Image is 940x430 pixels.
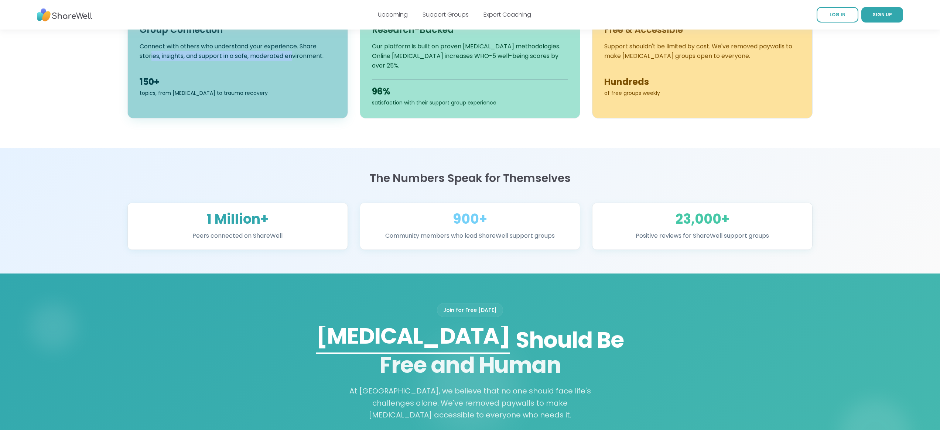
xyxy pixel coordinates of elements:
[127,172,813,185] h2: The Numbers Speak for Themselves
[830,11,845,18] span: LOG IN
[372,42,568,70] p: Our platform is built on proven [MEDICAL_DATA] methodologies. Online [MEDICAL_DATA] increases WHO...
[379,350,561,381] span: Free and Human
[316,322,510,350] div: [MEDICAL_DATA]
[483,10,531,19] a: Expert Coaching
[140,89,336,97] div: topics, from [MEDICAL_DATA] to trauma recovery
[281,326,659,354] span: Should Be
[604,76,800,88] div: Hundreds
[604,42,800,61] p: Support shouldn't be limited by cost. We've removed paywalls to make [MEDICAL_DATA] groups open t...
[37,5,92,25] img: ShareWell Nav Logo
[140,24,336,36] h3: Group Connection
[601,231,803,241] p: Positive reviews for ShareWell support groups
[378,10,408,19] a: Upcoming
[140,76,336,88] div: 150+
[861,7,903,23] a: SIGN UP
[601,212,803,227] div: 23,000+
[372,86,568,97] div: 96%
[604,89,800,97] div: of free groups weekly
[137,212,339,227] div: 1 Million+
[372,99,568,106] div: satisfaction with their support group experience
[423,10,469,19] a: Support Groups
[873,11,892,18] span: SIGN UP
[372,24,568,36] h3: Research-Backed
[140,42,336,61] p: Connect with others who understand your experience. Share stories, insights, and support in a saf...
[604,24,800,36] h3: Free & Accessible
[346,385,594,421] p: At [GEOGRAPHIC_DATA], we believe that no one should face life's challenges alone. We've removed p...
[369,212,571,227] div: 900+
[316,350,510,378] div: Connection
[817,7,858,23] a: LOG IN
[437,303,503,317] div: Join for Free [DATE]
[137,231,339,241] p: Peers connected on ShareWell
[369,231,571,241] p: Community members who lead ShareWell support groups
